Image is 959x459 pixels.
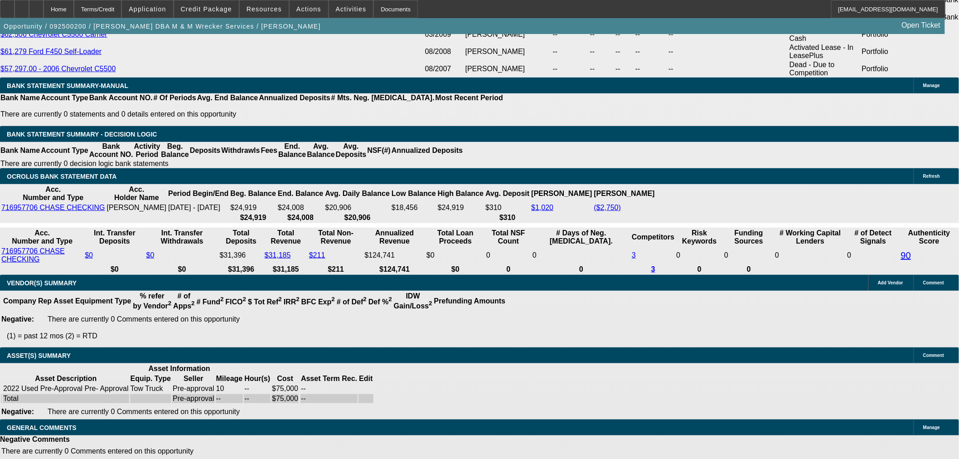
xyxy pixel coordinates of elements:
td: Portfolio [862,26,959,43]
td: [PERSON_NAME] [465,43,552,60]
b: Asset Equipment Type [53,297,131,305]
th: $211 [309,265,363,274]
td: [PERSON_NAME] [465,26,552,43]
td: $75,000 [271,394,299,403]
button: Credit Package [174,0,239,18]
b: # of Apps [173,292,194,310]
sup: 2 [363,296,367,303]
th: Funding Sources [724,229,774,246]
th: Fees [261,142,278,159]
td: 0 [724,247,774,264]
span: Actions [296,5,321,13]
b: Asset Information [149,365,210,372]
span: Manage [923,425,940,430]
span: Application [129,5,166,13]
b: IDW Gain/Loss [394,292,432,310]
td: [PERSON_NAME] [107,203,167,212]
div: 2022 Used Pre-Approval Pre- Approval [3,385,129,393]
td: -- [552,43,590,60]
td: -- [635,60,668,78]
b: Seller [184,375,203,382]
th: Account Type [40,142,89,159]
td: $24,008 [277,203,324,212]
td: [PERSON_NAME] [465,60,552,78]
b: Company [3,297,36,305]
span: Bank Statement Summary - Decision Logic [7,131,157,138]
td: 0 [532,247,630,264]
th: Annualized Deposits [258,93,330,103]
p: There are currently 0 statements and 0 details entered on this opportunity [0,110,503,118]
b: % refer by Vendor [133,292,171,310]
button: Application [122,0,173,18]
td: $0 [426,247,485,264]
td: Activated Lease - In LeasePlus [789,43,861,60]
b: IRR [284,298,300,306]
th: Avg. End Balance [197,93,259,103]
th: $20,906 [325,213,390,222]
td: 0 [847,247,900,264]
b: Rep [38,297,52,305]
b: Mileage [216,375,243,382]
b: BFC Exp [301,298,335,306]
td: -- [552,60,590,78]
div: $124,741 [364,251,425,259]
b: $ Tot Ref [248,298,282,306]
a: $61,279 Ford F450 Self-Loader [0,48,102,55]
sup: 2 [296,296,299,303]
th: $24,919 [230,213,276,222]
th: Int. Transfer Deposits [84,229,145,246]
td: -- [216,394,243,403]
sup: 2 [220,296,223,303]
th: Risk Keywords [676,229,723,246]
th: Int. Transfer Withdrawals [146,229,218,246]
span: Comment [923,353,944,358]
span: Opportunity / 092500200 / [PERSON_NAME] DBA M & M Wrecker Services / [PERSON_NAME] [4,23,321,30]
th: End. Balance [278,142,306,159]
a: $1,020 [531,204,553,211]
td: 10 [216,384,243,393]
sup: 2 [243,296,246,303]
th: $0 [146,265,218,274]
b: Cost [277,375,293,382]
td: -- [615,60,635,78]
div: Total [3,395,129,403]
td: $75,000 [271,384,299,393]
td: 0 [676,247,723,264]
td: -- [615,43,635,60]
th: Account Type [40,93,89,103]
th: 0 [676,265,723,274]
th: [PERSON_NAME] [531,185,592,202]
b: Asset Description [35,375,97,382]
th: NSF(#) [367,142,391,159]
td: -- [635,43,668,60]
th: Low Balance [391,185,436,202]
td: Dead - Due To Paying Cash [789,26,861,43]
span: Manage [923,83,940,88]
td: -- [244,394,271,403]
span: Comment [923,280,944,285]
sup: 2 [168,300,171,307]
span: Add Vendor [878,280,903,285]
th: Avg. Deposits [335,142,367,159]
b: Def % [368,298,392,306]
th: Deposits [189,142,221,159]
td: -- [300,394,358,403]
th: # Working Capital Lenders [775,229,846,246]
th: Withdrawls [221,142,260,159]
td: $310 [485,203,530,212]
th: Avg. Daily Balance [325,185,390,202]
span: VENDOR(S) SUMMARY [7,279,77,287]
th: # of Detect Signals [847,229,900,246]
th: Period Begin/End [168,185,229,202]
th: $310 [485,213,530,222]
td: 03/2009 [425,26,465,43]
th: Activity Period [134,142,161,159]
b: FICO [226,298,247,306]
th: End. Balance [277,185,324,202]
b: # of Def [337,298,367,306]
span: There are currently 0 Comments entered on this opportunity [48,315,240,323]
span: GENERAL COMMENTS [7,424,77,431]
th: # Days of Neg. [MEDICAL_DATA]. [532,229,630,246]
th: $24,008 [277,213,324,222]
td: $31,396 [219,247,263,264]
